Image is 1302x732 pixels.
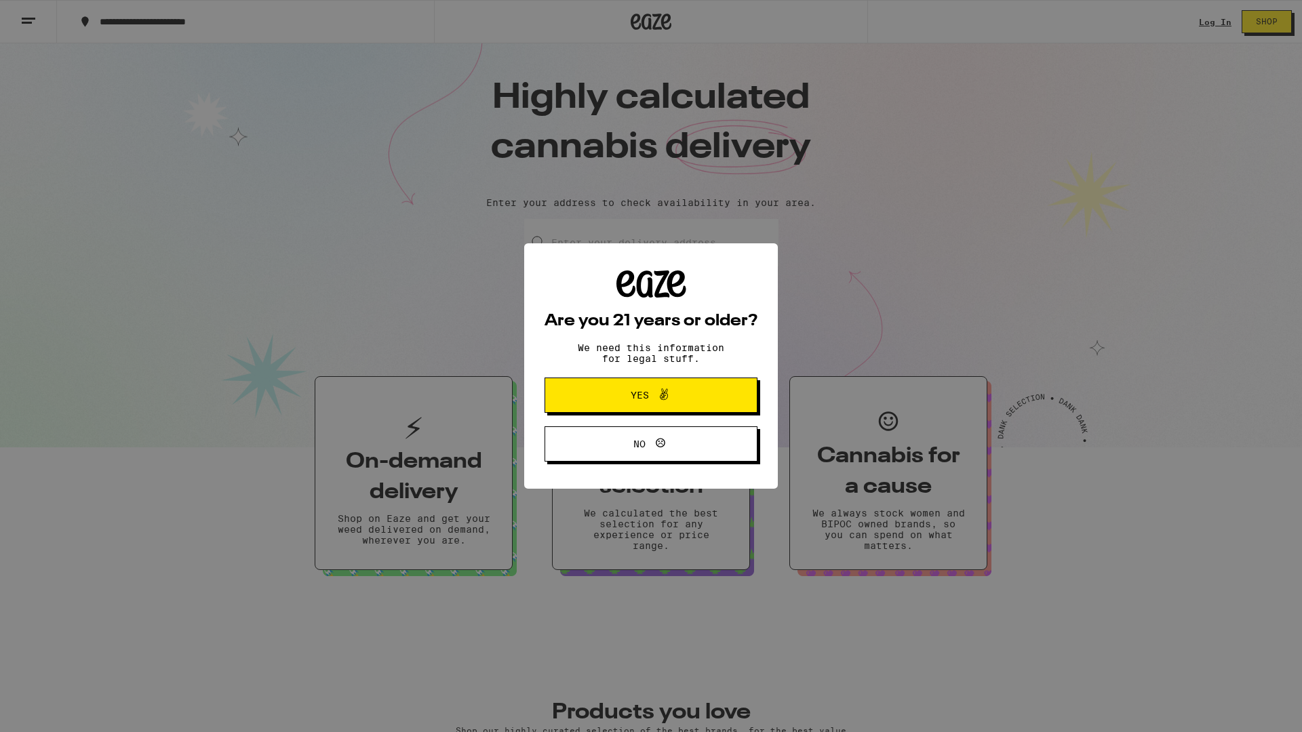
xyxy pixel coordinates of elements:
button: No [545,426,757,462]
span: Yes [631,390,649,400]
h2: Are you 21 years or older? [545,313,757,329]
p: We need this information for legal stuff. [566,342,736,364]
button: Yes [545,378,757,413]
span: No [633,439,646,449]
